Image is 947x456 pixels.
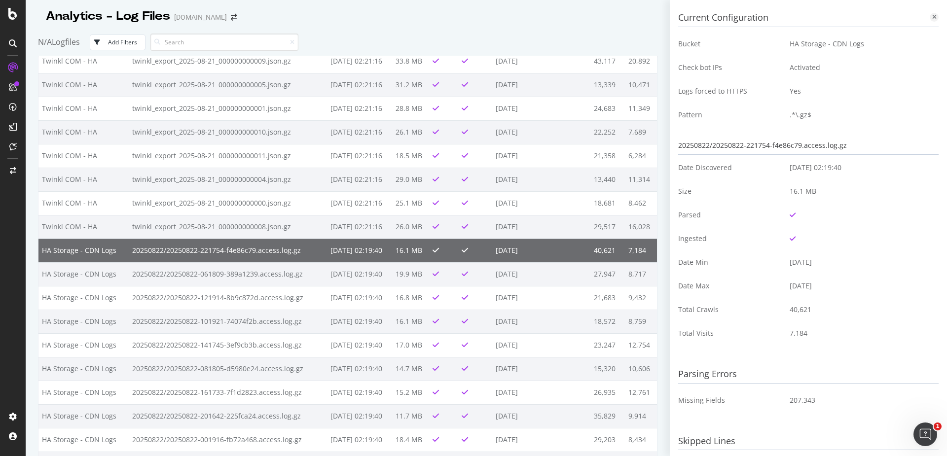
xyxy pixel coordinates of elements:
td: twinkl_export_2025-08-21_000000000001.json.gz [129,97,327,120]
td: 31.2 MB [392,73,429,97]
td: Check bot IPs [678,56,782,79]
td: Twinkl COM - HA [38,215,129,239]
td: 26.1 MB [392,120,429,144]
td: Ingested [678,227,782,250]
td: [DATE] 02:19:40 [327,310,392,333]
td: 11,349 [625,97,656,120]
td: 29,517 [590,215,625,239]
td: Date Discovered [678,156,782,179]
td: [DATE] [492,120,591,144]
div: Add Filters [108,38,137,46]
td: [DATE] [782,250,939,274]
td: .*\.gz$ [782,103,939,127]
td: 21,358 [590,144,625,168]
td: Missing Fields [678,388,782,412]
td: 20250822/20250822-101921-74074f2b.access.log.gz [129,310,327,333]
td: twinkl_export_2025-08-21_000000000010.json.gz [129,120,327,144]
td: 23,247 [590,333,625,357]
td: [DATE] 02:19:40 [327,239,392,262]
td: 7,689 [625,120,656,144]
td: 16.1 MB [782,179,939,203]
td: 16.1 MB [392,310,429,333]
td: Bucket [678,32,782,56]
td: Twinkl COM - HA [38,168,129,191]
td: 16,028 [625,215,656,239]
td: [DATE] [492,286,591,310]
td: [DATE] 02:19:40 [327,333,392,357]
td: 8,462 [625,191,656,215]
td: 20,892 [625,49,656,73]
td: Total Visits [678,321,782,345]
td: [DATE] [492,144,591,168]
div: [DOMAIN_NAME] [174,12,227,22]
td: twinkl_export_2025-08-21_000000000005.json.gz [129,73,327,97]
td: twinkl_export_2025-08-21_000000000000.json.gz [129,191,327,215]
td: 8,434 [625,428,656,452]
span: N/A [38,36,52,47]
td: 20250822/20250822-201642-225fca24.access.log.gz [129,404,327,428]
td: twinkl_export_2025-08-21_000000000011.json.gz [129,144,327,168]
td: 22,252 [590,120,625,144]
td: twinkl_export_2025-08-21_000000000009.json.gz [129,49,327,73]
td: 7,184 [782,321,939,345]
td: 18,681 [590,191,625,215]
div: Analytics - Log Files [46,8,170,25]
td: 15,320 [590,357,625,381]
iframe: Intercom live chat [913,422,937,446]
td: HA Storage - CDN Logs [38,381,129,404]
td: 35,829 [590,404,625,428]
td: 13,440 [590,168,625,191]
td: 7,184 [625,239,656,262]
td: [DATE] [782,274,939,298]
td: 15.2 MB [392,381,429,404]
td: 29.0 MB [392,168,429,191]
td: HA Storage - CDN Logs [38,239,129,262]
td: 25.1 MB [392,191,429,215]
td: 40,621 [590,239,625,262]
td: Logs forced to HTTPS [678,79,782,103]
td: 20250822/20250822-161733-7f1d2823.access.log.gz [129,381,327,404]
td: 16.8 MB [392,286,429,310]
td: 18.5 MB [392,144,429,168]
td: Twinkl COM - HA [38,49,129,73]
td: [DATE] [492,191,591,215]
td: [DATE] 02:21:16 [327,191,392,215]
td: Total Crawls [678,298,782,321]
h3: Skipped Lines [678,432,939,451]
td: [DATE] 02:21:16 [327,49,392,73]
td: [DATE] [492,357,591,381]
td: [DATE] 02:19:40 [782,156,939,179]
td: Pattern [678,103,782,127]
td: Activated [782,56,939,79]
td: 12,754 [625,333,656,357]
td: 18,572 [590,310,625,333]
td: 20250822/20250822-221754-f4e86c79.access.log.gz [129,239,327,262]
h3: Current Configuration [678,9,939,27]
td: Twinkl COM - HA [38,191,129,215]
td: HA Storage - CDN Logs [38,310,129,333]
td: [DATE] [492,381,591,404]
td: 33.8 MB [392,49,429,73]
td: [DATE] [492,49,591,73]
td: [DATE] 02:19:40 [327,262,392,286]
td: HA Storage - CDN Logs [38,333,129,357]
td: 14.7 MB [392,357,429,381]
td: [DATE] 02:21:16 [327,120,392,144]
td: 43,117 [590,49,625,73]
td: 26.0 MB [392,215,429,239]
td: [DATE] 02:19:40 [327,357,392,381]
td: 11,314 [625,168,656,191]
td: [DATE] 02:19:40 [327,404,392,428]
td: 21,683 [590,286,625,310]
td: [DATE] 02:21:16 [327,97,392,120]
button: Add Filters [90,35,146,50]
td: 40,621 [782,298,939,321]
td: 12,761 [625,381,656,404]
td: 8,759 [625,310,656,333]
td: [DATE] [492,404,591,428]
td: 17.0 MB [392,333,429,357]
td: Date Min [678,250,782,274]
td: Twinkl COM - HA [38,144,129,168]
td: 26,935 [590,381,625,404]
td: [DATE] 02:21:16 [327,73,392,97]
